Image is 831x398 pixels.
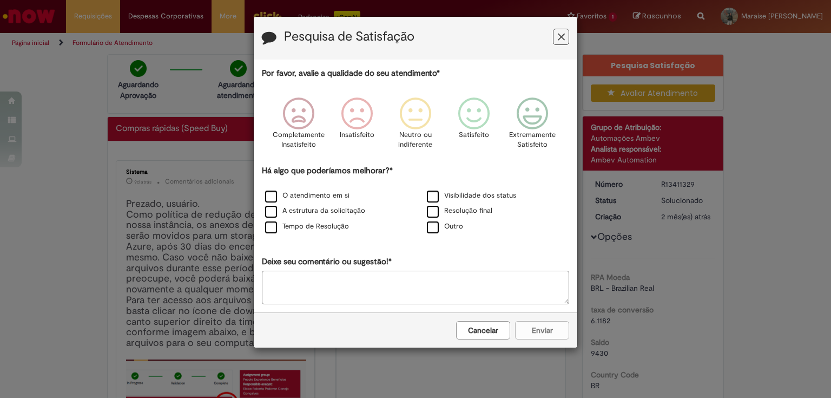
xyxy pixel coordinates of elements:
[265,221,349,232] label: Tempo de Resolução
[271,89,326,164] div: Completamente Insatisfeito
[284,30,414,44] label: Pesquisa de Satisfação
[427,191,516,201] label: Visibilidade dos status
[456,321,510,340] button: Cancelar
[262,256,392,267] label: Deixe seu comentário ou sugestão!*
[509,130,556,150] p: Extremamente Satisfeito
[446,89,502,164] div: Satisfeito
[273,130,325,150] p: Completamente Insatisfeito
[329,89,385,164] div: Insatisfeito
[427,221,463,232] label: Outro
[505,89,560,164] div: Extremamente Satisfeito
[265,191,349,201] label: O atendimento em si
[262,68,440,79] label: Por favor, avalie a qualidade do seu atendimento*
[396,130,435,150] p: Neutro ou indiferente
[340,130,374,140] p: Insatisfeito
[388,89,443,164] div: Neutro ou indiferente
[427,206,492,216] label: Resolução final
[265,206,365,216] label: A estrutura da solicitação
[459,130,489,140] p: Satisfeito
[262,165,569,235] div: Há algo que poderíamos melhorar?*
